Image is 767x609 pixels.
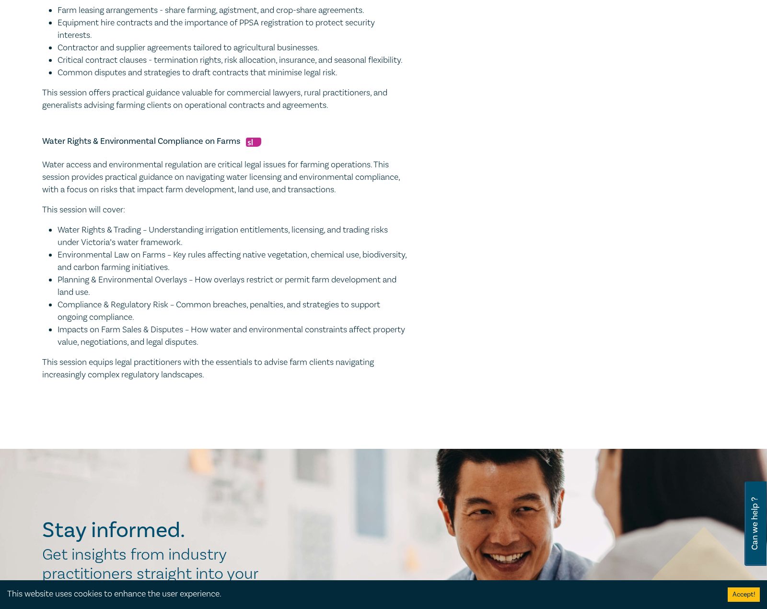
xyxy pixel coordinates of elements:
button: Accept cookies [728,587,760,602]
li: Critical contract clauses - termination rights, risk allocation, insurance, and seasonal flexibil... [58,54,407,67]
p: This session will cover: [42,204,407,216]
h2: Get insights from industry practitioners straight into your inbox. [42,545,268,603]
p: Water access and environmental regulation are critical legal issues for farming operations. This ... [42,159,407,196]
span: Can we help ? [750,487,759,560]
h5: Water Rights & Environmental Compliance on Farms [42,136,407,147]
li: Planning & Environmental Overlays – How overlays restrict or permit farm development and land use. [58,274,407,299]
li: Farm leasing arrangements - share farming, agistment, and crop-share agreements. [58,4,407,17]
p: This session offers practical guidance valuable for commercial lawyers, rural practitioners, and ... [42,87,407,112]
li: Compliance & Regulatory Risk – Common breaches, penalties, and strategies to support ongoing comp... [58,299,407,324]
li: Environmental Law on Farms – Key rules affecting native vegetation, chemical use, biodiversity, a... [58,249,407,274]
li: Common disputes and strategies to draft contracts that minimise legal risk. [58,67,407,79]
li: Contractor and supplier agreements tailored to agricultural businesses. [58,42,407,54]
div: This website uses cookies to enhance the user experience. [7,588,713,600]
li: Water Rights & Trading – Understanding irrigation entitlements, licensing, and trading risks unde... [58,224,407,249]
li: Equipment hire contracts and the importance of PPSA registration to protect security interests. [58,17,407,42]
li: Impacts on Farm Sales & Disputes – How water and environmental constraints affect property value,... [58,324,407,349]
img: Substantive Law [246,138,261,147]
p: This session equips legal practitioners with the essentials to advise farm clients navigating inc... [42,356,407,381]
h2: Stay informed. [42,518,268,543]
